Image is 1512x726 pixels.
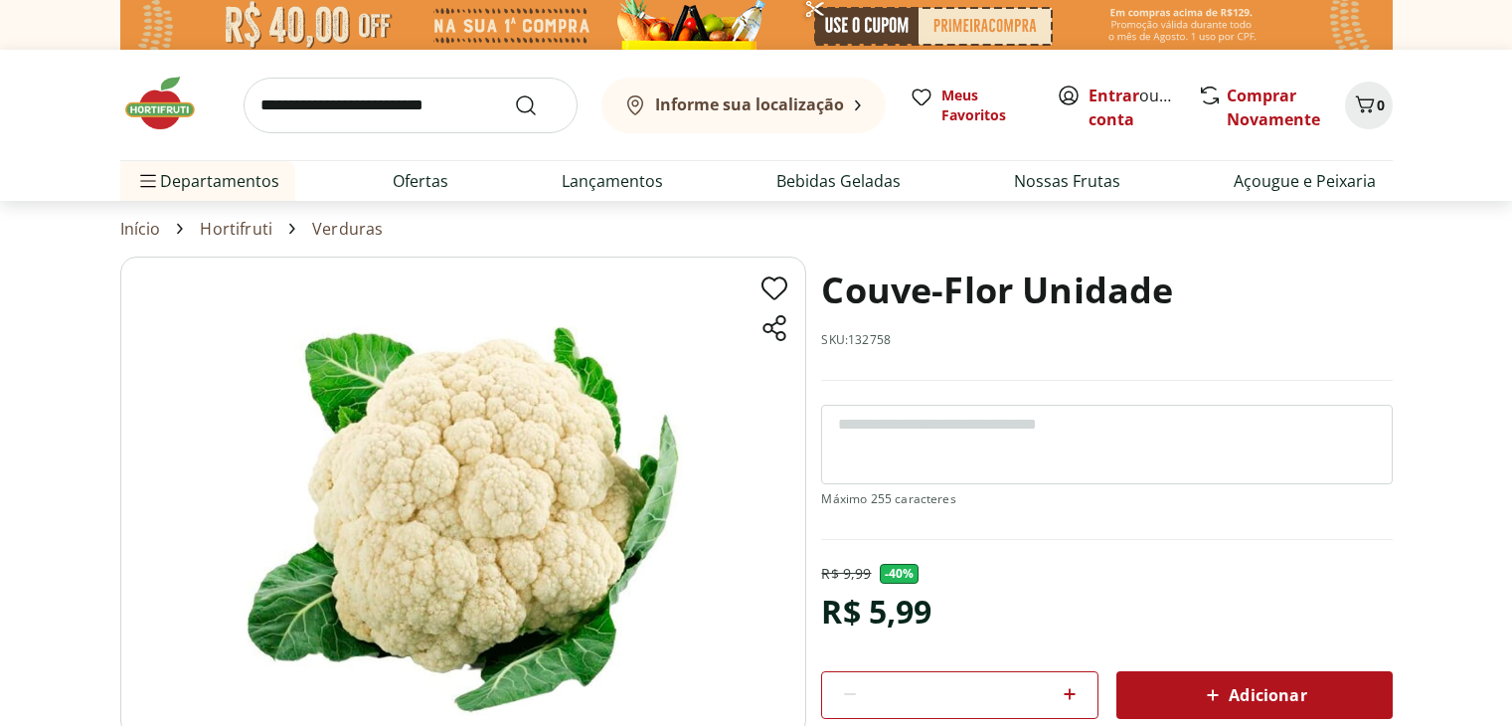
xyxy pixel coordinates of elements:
[941,86,1033,125] span: Meus Favoritos
[1227,85,1320,130] a: Comprar Novamente
[1234,169,1376,193] a: Açougue e Peixaria
[1345,82,1393,129] button: Carrinho
[1089,84,1177,131] span: ou
[136,157,160,205] button: Menu
[562,169,663,193] a: Lançamentos
[821,564,871,584] p: R$ 9,99
[1116,671,1393,719] button: Adicionar
[244,78,578,133] input: search
[821,257,1173,324] h1: Couve-Flor Unidade
[120,220,161,238] a: Início
[880,564,920,584] span: - 40 %
[312,220,383,238] a: Verduras
[1201,683,1306,707] span: Adicionar
[200,220,272,238] a: Hortifruti
[514,93,562,117] button: Submit Search
[1089,85,1139,106] a: Entrar
[136,157,279,205] span: Departamentos
[1089,85,1198,130] a: Criar conta
[601,78,886,133] button: Informe sua localização
[655,93,844,115] b: Informe sua localização
[1014,169,1120,193] a: Nossas Frutas
[821,584,931,639] div: R$ 5,99
[776,169,901,193] a: Bebidas Geladas
[1377,95,1385,114] span: 0
[821,332,891,348] p: SKU: 132758
[120,74,220,133] img: Hortifruti
[393,169,448,193] a: Ofertas
[910,86,1033,125] a: Meus Favoritos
